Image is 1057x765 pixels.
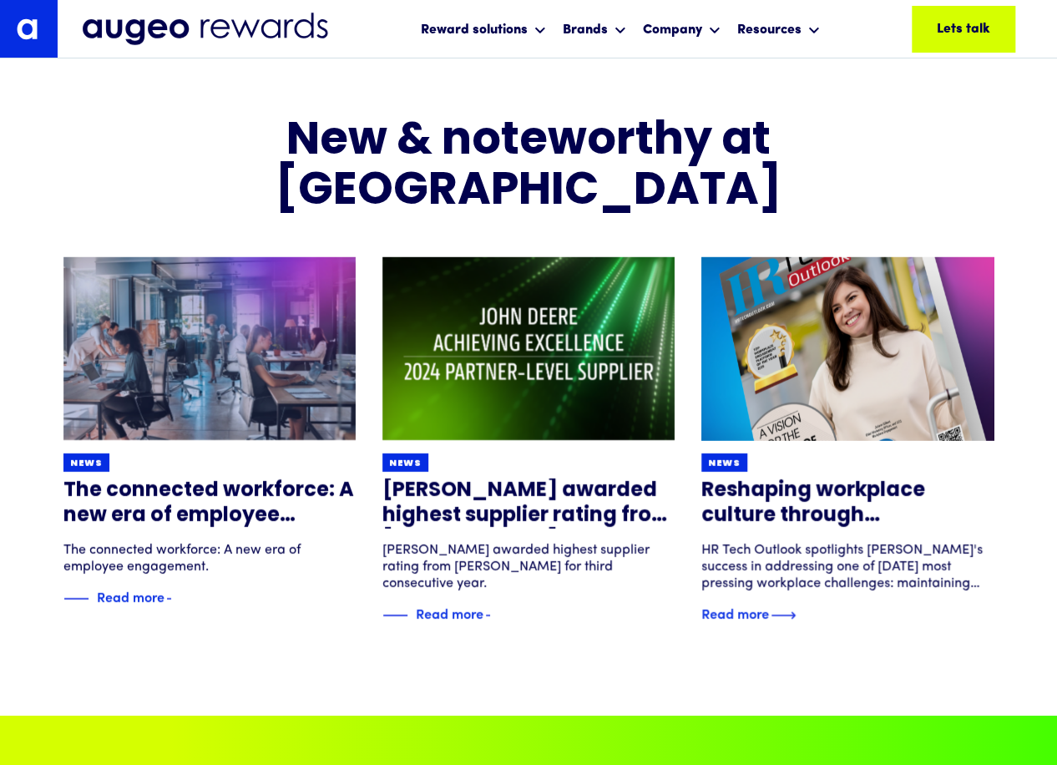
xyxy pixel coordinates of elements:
[701,603,769,623] div: Read more
[733,7,824,51] div: Resources
[737,20,802,40] div: Resources
[63,542,356,575] div: The connected workforce: A new era of employee engagement.
[771,605,796,626] img: Blue text arrow
[912,6,1015,53] a: Lets talk
[417,7,550,51] div: Reward solutions
[701,257,994,626] a: NewsReshaping workplace culture through technology-enabled human connectionHR Tech Outlook spotli...
[643,20,702,40] div: Company
[382,542,675,592] div: [PERSON_NAME] awarded highest supplier rating from [PERSON_NAME] for third consecutive year.
[382,257,675,626] a: News[PERSON_NAME] awarded highest supplier rating from [PERSON_NAME] for third consecutive year[P...
[389,458,422,470] div: News
[559,7,630,51] div: Brands
[166,589,191,609] img: Blue text arrow
[97,586,164,606] div: Read more
[421,20,528,40] div: Reward solutions
[63,479,356,529] h3: The connected workforce: A new era of employee engagement
[382,605,407,626] img: Blue decorative line
[701,479,994,529] h3: Reshaping workplace culture through technology-enabled human connection
[382,479,675,529] h3: [PERSON_NAME] awarded highest supplier rating from [PERSON_NAME] for third consecutive year
[70,458,103,470] div: News
[416,603,483,623] div: Read more
[63,257,356,609] a: NewsThe connected workforce: A new era of employee engagementThe connected workforce: A new era o...
[708,458,741,470] div: News
[701,542,994,592] div: HR Tech Outlook spotlights [PERSON_NAME]'s success in addressing one of [DATE] most pressing work...
[919,19,973,39] div: Lets talk
[979,19,1033,39] div: Lets talk
[168,118,889,217] h2: New & noteworthy at [GEOGRAPHIC_DATA]
[639,7,725,51] div: Company
[63,589,89,609] img: Blue decorative line
[563,20,608,40] div: Brands
[859,19,913,39] div: Lets talk
[485,605,510,626] img: Blue text arrow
